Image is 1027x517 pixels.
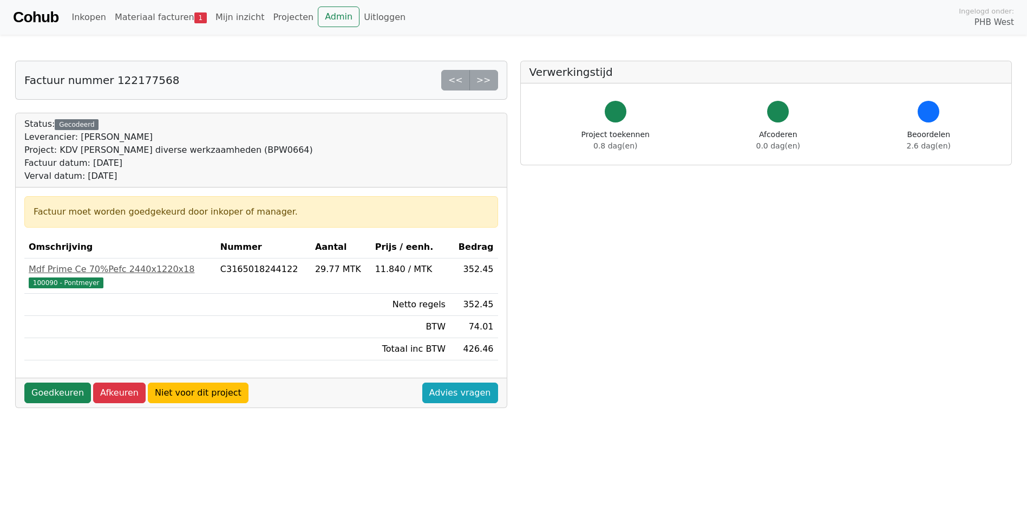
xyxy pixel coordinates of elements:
th: Prijs / eenh. [371,236,450,258]
div: Project toekennen [581,129,650,152]
h5: Verwerkingstijd [529,66,1003,79]
div: 11.840 / MTK [375,263,446,276]
td: Netto regels [371,294,450,316]
span: 1 [194,12,207,23]
td: 426.46 [450,338,498,360]
div: 29.77 MTK [315,263,367,276]
td: Totaal inc BTW [371,338,450,360]
span: 100090 - Pontmeyer [29,277,103,288]
a: Cohub [13,4,58,30]
td: 74.01 [450,316,498,338]
div: Beoordelen [907,129,951,152]
a: Afkeuren [93,383,146,403]
a: Advies vragen [422,383,498,403]
div: Status: [24,118,313,183]
div: Verval datum: [DATE] [24,170,313,183]
a: Admin [318,7,359,27]
span: 0.0 dag(en) [756,141,800,150]
div: Gecodeerd [55,119,99,130]
div: Project: KDV [PERSON_NAME] diverse werkzaamheden (BPW0664) [24,144,313,157]
th: Aantal [311,236,371,258]
a: Uitloggen [359,7,410,28]
td: 352.45 [450,258,498,294]
span: Ingelogd onder: [959,6,1014,16]
span: 0.8 dag(en) [593,141,637,150]
a: Projecten [269,7,318,28]
a: Mijn inzicht [211,7,269,28]
th: Omschrijving [24,236,216,258]
a: Inkopen [67,7,110,28]
th: Nummer [216,236,311,258]
div: Mdf Prime Ce 70%Pefc 2440x1220x18 [29,263,212,276]
td: 352.45 [450,294,498,316]
div: Factuur datum: [DATE] [24,157,313,170]
a: Mdf Prime Ce 70%Pefc 2440x1220x18100090 - Pontmeyer [29,263,212,289]
th: Bedrag [450,236,498,258]
span: PHB West [974,16,1014,29]
a: Niet voor dit project [148,383,248,403]
a: Materiaal facturen1 [110,7,211,28]
td: BTW [371,316,450,338]
span: 2.6 dag(en) [907,141,951,150]
td: C3165018244122 [216,258,311,294]
div: Leverancier: [PERSON_NAME] [24,131,313,144]
div: Afcoderen [756,129,800,152]
a: Goedkeuren [24,383,91,403]
div: Factuur moet worden goedgekeurd door inkoper of manager. [34,205,489,218]
h5: Factuur nummer 122177568 [24,74,179,87]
